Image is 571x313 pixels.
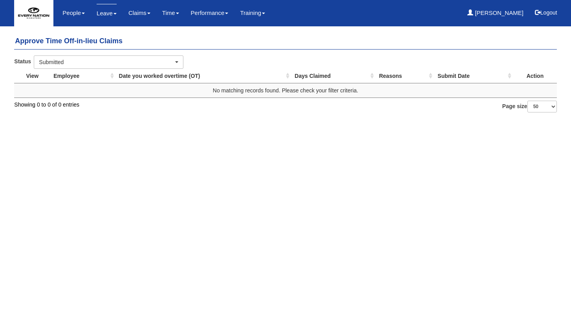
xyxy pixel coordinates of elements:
a: Training [240,4,265,22]
button: Submitted [34,55,183,69]
th: Reasons : activate to sort column ascending [376,69,434,83]
select: Page size [527,101,557,112]
a: [PERSON_NAME] [467,4,523,22]
a: Time [162,4,179,22]
th: Date you worked overtime (OT) : activate to sort column ascending [116,69,292,83]
th: Days Claimed : activate to sort column ascending [291,69,376,83]
td: No matching records found. Please check your filter criteria. [14,83,556,98]
a: People [62,4,85,22]
th: Employee : activate to sort column ascending [50,69,115,83]
a: Claims [128,4,150,22]
div: Submitted [39,58,173,66]
a: Leave [97,4,117,22]
button: Logout [529,3,563,22]
h4: Approve Time Off-in-lieu Claims [14,33,556,50]
th: Action [513,69,556,83]
label: Page size [502,101,557,112]
label: Status [14,55,34,67]
a: Performance [191,4,229,22]
th: View [14,69,50,83]
th: Submit Date : activate to sort column ascending [434,69,513,83]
